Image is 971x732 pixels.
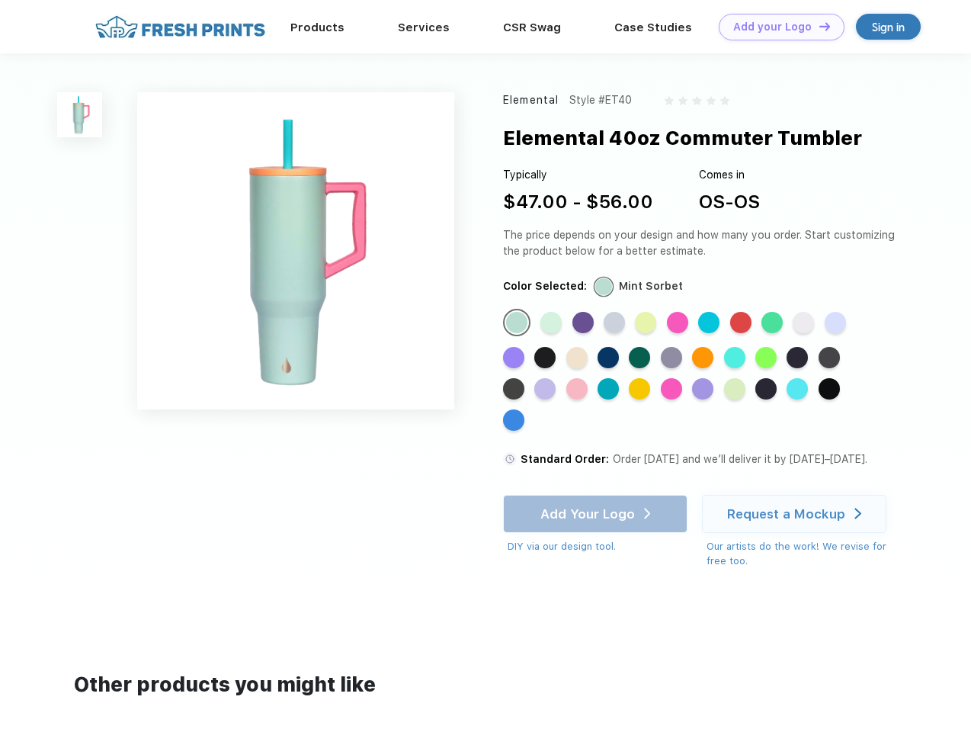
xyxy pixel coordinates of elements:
[698,312,719,333] div: Blue lagoon
[137,92,454,409] img: func=resize&h=640
[569,92,632,108] div: Style #ET40
[619,278,683,294] div: Mint Sorbet
[667,312,688,333] div: Hot Pink
[604,312,625,333] div: Aurora Dream
[724,347,745,368] div: Vintage flower
[727,506,845,522] div: Request a Mockup
[661,378,682,400] div: Hot Pink Drip
[793,312,814,333] div: White
[503,124,862,152] div: Elemental 40oz Commuter Tumbler
[733,21,812,34] div: Add your Logo
[629,347,650,368] div: Forest Green
[720,96,729,105] img: gray_star.svg
[692,378,713,400] div: Lavender
[74,670,896,700] div: Other products you might like
[692,347,713,368] div: Orange
[692,96,701,105] img: gray_star.svg
[755,378,777,400] div: Black
[534,378,556,400] div: Lilac Tie Dye
[503,167,653,183] div: Typically
[730,312,751,333] div: Red
[57,92,102,137] img: func=resize&h=100
[665,96,674,105] img: gray_star.svg
[707,539,901,569] div: Our artists do the work! We revise for free too.
[761,312,783,333] div: Green
[787,378,808,400] div: Blue Tie Dye
[503,92,559,108] div: Elemental
[678,96,687,105] img: gray_star.svg
[566,347,588,368] div: Beige
[506,312,527,333] div: Mint Sorbet
[872,18,905,36] div: Sign in
[503,409,524,431] div: Blue tile
[629,378,650,400] div: Lemon zest
[503,378,524,400] div: Gunmetal
[613,453,867,465] span: Order [DATE] and we’ll deliver it by [DATE]–[DATE].
[819,22,830,30] img: DT
[635,312,656,333] div: Sage mist
[787,347,808,368] div: Sugar Skull
[508,539,687,554] div: DIY via our design tool.
[534,347,556,368] div: California Dreaming
[540,312,562,333] div: Aurora Glow
[819,347,840,368] div: Black Leopard
[503,278,587,294] div: Color Selected:
[699,188,760,216] div: OS-OS
[724,378,745,400] div: Key Lime
[572,312,594,333] div: Purple
[856,14,921,40] a: Sign in
[854,508,861,519] img: white arrow
[825,312,846,333] div: Ice blue
[521,453,609,465] span: Standard Order:
[503,347,524,368] div: Iridescent
[91,14,270,40] img: fo%20logo%202.webp
[819,378,840,400] div: Black Speckle
[661,347,682,368] div: Graphite
[290,21,344,34] a: Products
[699,167,760,183] div: Comes in
[598,347,619,368] div: Navy
[707,96,716,105] img: gray_star.svg
[755,347,777,368] div: Poison Drip
[503,227,901,259] div: The price depends on your design and how many you order. Start customizing the product below for ...
[503,452,517,466] img: standard order
[503,188,653,216] div: $47.00 - $56.00
[566,378,588,400] div: Rose
[598,378,619,400] div: Teal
